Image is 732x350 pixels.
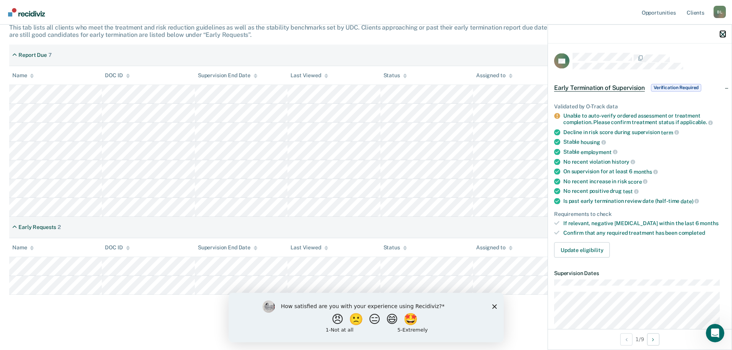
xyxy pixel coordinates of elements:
[714,6,726,18] button: Profile dropdown button
[48,52,52,58] div: 7
[706,324,724,342] iframe: Intercom live chat
[18,224,56,231] div: Early Requests
[612,159,635,165] span: history
[12,244,34,251] div: Name
[563,139,725,146] div: Stable
[105,72,129,79] div: DOC ID
[554,242,610,257] button: Update eligibility
[563,113,725,126] div: Unable to auto-verify ordered assessment or treatment completion. Please confirm treatment status...
[476,244,512,251] div: Assigned to
[290,244,328,251] div: Last Viewed
[105,244,129,251] div: DOC ID
[229,293,504,342] iframe: Survey by Kim from Recidiviz
[198,72,257,79] div: Supervision End Date
[661,129,679,135] span: term
[554,103,725,109] div: Validated by O-Track data
[563,158,725,165] div: No recent violation
[198,244,257,251] div: Supervision End Date
[476,72,512,79] div: Assigned to
[290,72,328,79] div: Last Viewed
[9,24,723,38] div: This tab lists all clients who meet the treatment and risk reduction guidelines as well as the st...
[563,220,725,227] div: If relevant, negative [MEDICAL_DATA] within the last 6
[634,168,658,174] span: months
[554,211,725,217] div: Requirements to check
[679,230,705,236] span: completed
[548,329,732,349] div: 1 / 9
[563,197,725,204] div: Is past early termination review date (half-time
[12,72,34,79] div: Name
[554,270,725,276] dt: Supervision Dates
[548,75,732,100] div: Early Termination of SupervisionVerification Required
[620,333,632,345] button: Previous Opportunity
[554,84,645,91] span: Early Termination of Supervision
[383,72,407,79] div: Status
[383,244,407,251] div: Status
[58,224,61,231] div: 2
[581,139,606,145] span: housing
[714,6,726,18] div: B L
[8,8,45,17] img: Recidiviz
[563,178,725,185] div: No recent increase in risk
[563,129,725,136] div: Decline in risk score during supervision
[647,333,659,345] button: Next Opportunity
[563,148,725,155] div: Stable
[628,178,647,184] span: score
[681,198,699,204] span: date)
[563,188,725,195] div: No recent positive drug
[581,149,617,155] span: employment
[563,230,725,236] div: Confirm that any required treatment has been
[563,168,725,175] div: On supervision for at least 6
[700,220,718,226] span: months
[623,188,639,194] span: test
[18,52,47,58] div: Report Due
[651,84,701,91] span: Verification Required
